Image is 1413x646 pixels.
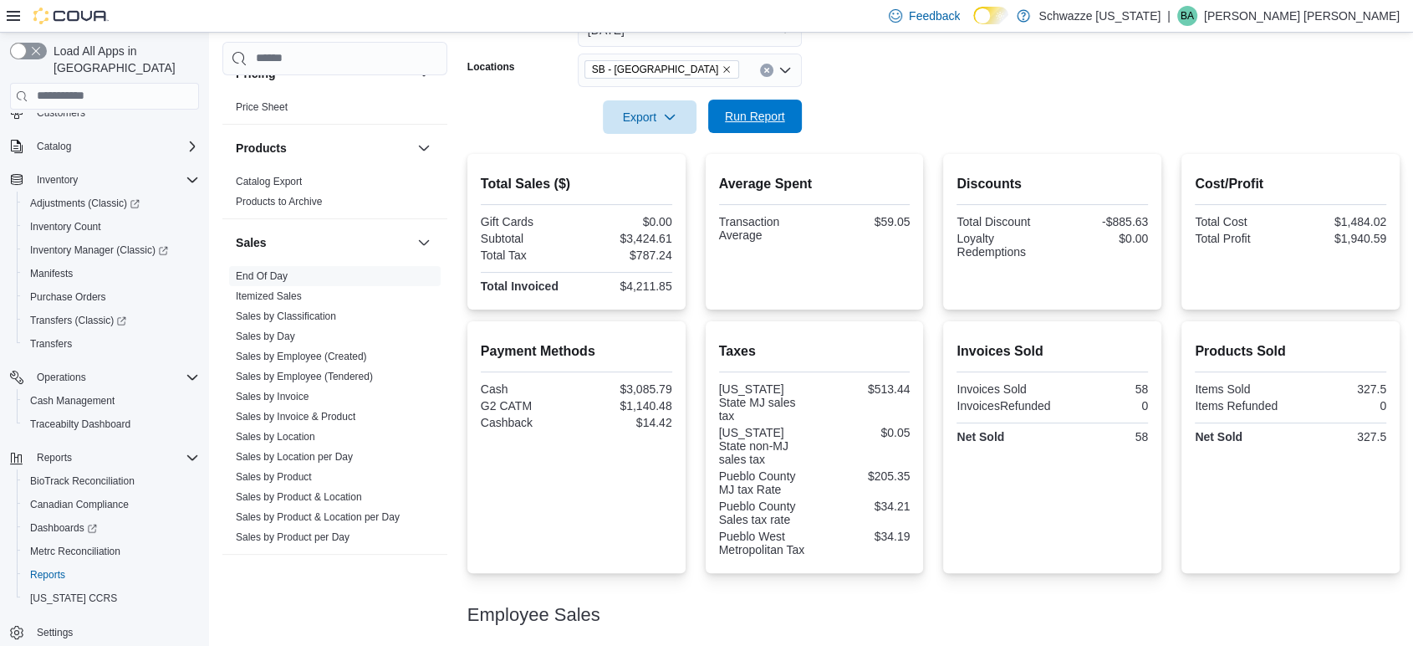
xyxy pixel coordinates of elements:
button: Products [414,138,434,158]
div: Brandon Allen Benoit [1177,6,1197,26]
span: Transfers (Classic) [30,314,126,327]
span: Manifests [23,264,199,284]
div: Items Sold [1195,382,1287,396]
span: Sales by Employee (Tendered) [236,370,373,383]
strong: Total Invoiced [481,279,559,293]
button: Customers [3,100,206,125]
span: Washington CCRS [23,588,199,608]
button: Purchase Orders [17,285,206,309]
span: Sales by Employee (Created) [236,350,367,363]
span: Inventory [37,173,78,187]
span: Sales by Location [236,430,315,443]
div: Total Tax [481,249,573,262]
a: Reports [23,565,72,585]
p: Schwazze [US_STATE] [1038,6,1160,26]
div: $14.42 [579,416,671,429]
span: SB - [GEOGRAPHIC_DATA] [592,61,718,78]
span: Export [613,100,686,134]
span: Sales by Invoice [236,390,309,403]
button: Pricing [414,64,434,84]
span: Sales by Day [236,330,295,343]
div: Total Profit [1195,232,1287,245]
div: Total Cost [1195,215,1287,228]
a: Metrc Reconciliation [23,541,127,561]
span: Sales by Product [236,470,312,484]
button: [US_STATE] CCRS [17,587,206,610]
span: Catalog [37,140,71,153]
div: 58 [1056,430,1148,443]
a: Transfers [23,334,79,354]
span: Sales by Product & Location per Day [236,510,400,524]
h2: Total Sales ($) [481,174,672,194]
a: Products to Archive [236,196,322,208]
div: $513.44 [818,382,910,396]
a: Transfers (Classic) [17,309,206,332]
span: Inventory Count [23,217,199,237]
button: Run Report [708,100,802,133]
div: 58 [1056,382,1148,396]
a: Inventory Manager (Classic) [17,238,206,262]
span: Operations [30,367,199,387]
h2: Products Sold [1195,341,1386,361]
h2: Average Spent [719,174,911,194]
span: Purchase Orders [30,290,106,304]
button: Catalog [3,135,206,158]
button: Sales [414,233,434,253]
div: Subtotal [481,232,573,245]
span: Reports [30,448,199,468]
div: $4,211.85 [579,279,671,293]
h3: Products [236,140,287,156]
a: End Of Day [236,270,288,282]
h2: Taxes [719,341,911,361]
button: Reports [3,446,206,469]
button: Export [603,100,696,134]
div: Pricing [222,97,447,124]
a: Sales by Product per Day [236,531,349,543]
span: Manifests [30,267,73,280]
label: Locations [467,60,515,74]
span: BioTrack Reconciliation [30,474,135,488]
a: Sales by Product & Location [236,491,362,503]
span: Adjustments (Classic) [30,197,140,210]
button: Settings [3,620,206,644]
div: Transaction Average [719,215,811,242]
h2: Cost/Profit [1195,174,1386,194]
span: Catalog Export [236,175,302,188]
div: $59.05 [818,215,910,228]
div: 0 [1057,399,1148,413]
button: Inventory Count [17,215,206,238]
strong: Net Sold [1195,430,1242,443]
span: Dashboards [23,518,199,538]
span: SB - Pueblo West [584,60,739,79]
button: Inventory [3,168,206,192]
span: Purchase Orders [23,287,199,307]
span: Cash Management [30,394,115,408]
span: Dashboards [30,521,97,535]
a: Sales by Product [236,471,312,483]
div: $34.19 [818,530,910,543]
span: Catalog [30,136,199,156]
button: Transfers [17,332,206,356]
span: Feedback [909,8,960,24]
a: Purchase Orders [23,287,113,307]
span: Reports [23,565,199,585]
a: Customers [30,103,92,123]
a: Sales by Product & Location per Day [236,511,400,523]
span: Inventory Manager (Classic) [30,244,168,257]
div: [US_STATE] State MJ sales tax [719,382,811,423]
a: Price Sheet [236,101,288,113]
span: Inventory [30,170,199,190]
span: Cash Management [23,391,199,411]
a: Sales by Classification [236,310,336,322]
div: Pueblo West Metropolitan Tax [719,530,811,556]
a: Sales by Day [236,331,295,342]
span: Canadian Compliance [23,495,199,515]
strong: Net Sold [956,430,1004,443]
span: Transfers (Classic) [23,310,199,331]
button: Remove SB - Pueblo West from selection in this group [722,64,732,74]
div: Pueblo County Sales tax rate [719,500,811,526]
div: $787.24 [579,249,671,262]
span: BioTrack Reconciliation [23,471,199,491]
div: Total Discount [956,215,1048,228]
span: Price Sheet [236,100,288,114]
